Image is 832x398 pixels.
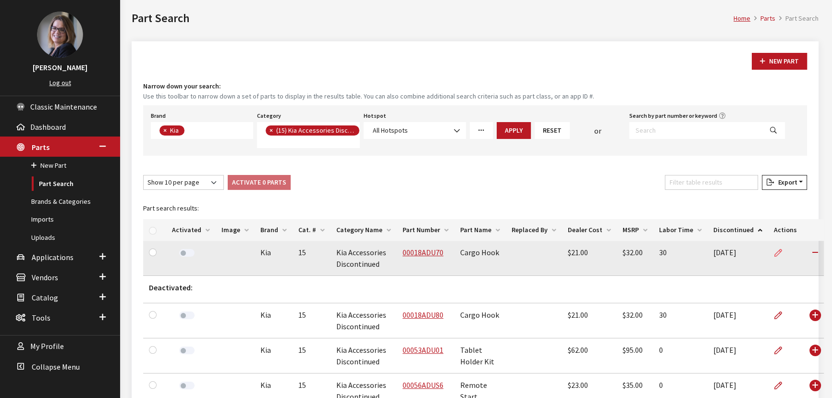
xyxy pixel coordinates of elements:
th: Brand: activate to sort column ascending [255,219,293,241]
li: Kia [159,125,184,136]
th: Image: activate to sort column ascending [216,219,255,241]
td: Kia [255,303,293,338]
span: All Hotspots [370,125,460,136]
button: Remove item [159,125,169,136]
li: Part Search [775,13,819,24]
span: Applications [32,252,73,262]
th: Cat. #: activate to sort column ascending [293,219,330,241]
a: 00056ADUS6 [403,380,443,390]
td: 15 [293,303,330,338]
th: Replaced By: activate to sort column ascending [506,219,562,241]
caption: Part search results: [143,198,824,219]
td: Cargo Hook [454,303,506,338]
td: 0 [653,338,708,373]
label: Category [257,112,281,120]
th: Labor Time: activate to sort column ascending [653,219,708,241]
td: Tablet Holder Kit [454,338,506,373]
th: MSRP: activate to sort column ascending [617,219,653,241]
span: Kia [169,126,181,135]
span: Select a Brand [151,122,253,139]
td: $32.00 [617,303,653,338]
button: Remove item [266,125,275,136]
td: Use Enter key to show more/less [803,303,824,338]
label: Activate Part [179,347,195,354]
td: 15 [293,338,330,373]
label: Brand [151,112,166,120]
span: Select a Category [257,122,359,148]
button: New Part [752,53,807,70]
label: Activate Part [179,382,195,389]
td: Kia Accessories Discontinued [330,338,397,373]
textarea: Search [266,139,271,148]
span: All Hotspots [364,122,466,139]
td: Use Enter key to show more/less [803,241,824,276]
span: All Hotspots [373,126,408,135]
textarea: Search [187,127,192,136]
td: Kia [255,241,293,276]
th: Activated: activate to sort column ascending [166,219,216,241]
a: Edit Part [774,338,790,362]
a: 00018ADU70 [403,248,443,257]
td: $21.00 [562,241,617,276]
a: 00018ADU80 [403,310,443,320]
td: $95.00 [617,338,653,373]
a: Home [734,14,750,23]
label: Activate Part [179,311,195,319]
li: Parts [750,13,775,24]
span: × [269,126,273,135]
td: $21.00 [562,303,617,338]
td: Cargo Hook [454,241,506,276]
th: Actions [768,219,803,241]
th: Part Name: activate to sort column ascending [454,219,506,241]
td: [DATE] [708,303,768,338]
td: Use Enter key to show more/less [803,338,824,373]
button: Reset [535,122,570,139]
small: Use this toolbar to narrow down a set of parts to display in the results table. You can also comb... [143,91,807,101]
td: $32.00 [617,241,653,276]
span: Dashboard [30,122,66,132]
td: Kia [255,338,293,373]
input: Filter table results [665,175,758,190]
span: Tools [32,313,50,323]
button: Search [762,122,785,139]
td: [DATE] [708,338,768,373]
td: $62.00 [562,338,617,373]
th: Part Number: activate to sort column ascending [397,219,454,241]
h4: Narrow down your search: [143,81,807,91]
button: Apply [497,122,531,139]
a: Edit Part [774,373,790,398]
img: Kim Callahan Collins [37,12,83,58]
td: 30 [653,303,708,338]
th: Category Name: activate to sort column ascending [330,219,397,241]
th: Discontinued: activate to sort column ascending [708,219,768,241]
label: Search by part number or keyword [629,112,717,120]
span: Export [774,178,797,187]
label: Hotspot [364,112,386,120]
a: Edit Part [774,303,790,327]
span: Parts [32,142,49,152]
h1: Part Search [132,10,734,27]
span: × [163,126,167,135]
span: Vendors [32,273,58,282]
td: Kia Accessories Discontinued [330,303,397,338]
a: 00053ADU01 [403,345,443,355]
td: [DATE] [708,241,768,276]
a: Edit Part [774,241,790,265]
th: Dealer Cost: activate to sort column ascending [562,219,617,241]
a: Log out [49,78,71,87]
input: Search [629,122,762,139]
label: Activate Part [179,249,195,257]
td: Kia Accessories Discontinued [330,241,397,276]
span: Classic Maintenance [30,102,97,112]
div: or [570,125,625,137]
span: My Profile [30,342,64,351]
span: Collapse Menu [32,362,80,372]
td: 15 [293,241,330,276]
a: More Filters [470,122,493,139]
span: Catalog [32,293,58,302]
td: 30 [653,241,708,276]
span: (15) Kia Accessories Discontinued [275,126,376,135]
span: Deactivated [149,282,195,293]
h3: [PERSON_NAME] [10,62,110,73]
button: Export [762,175,807,190]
